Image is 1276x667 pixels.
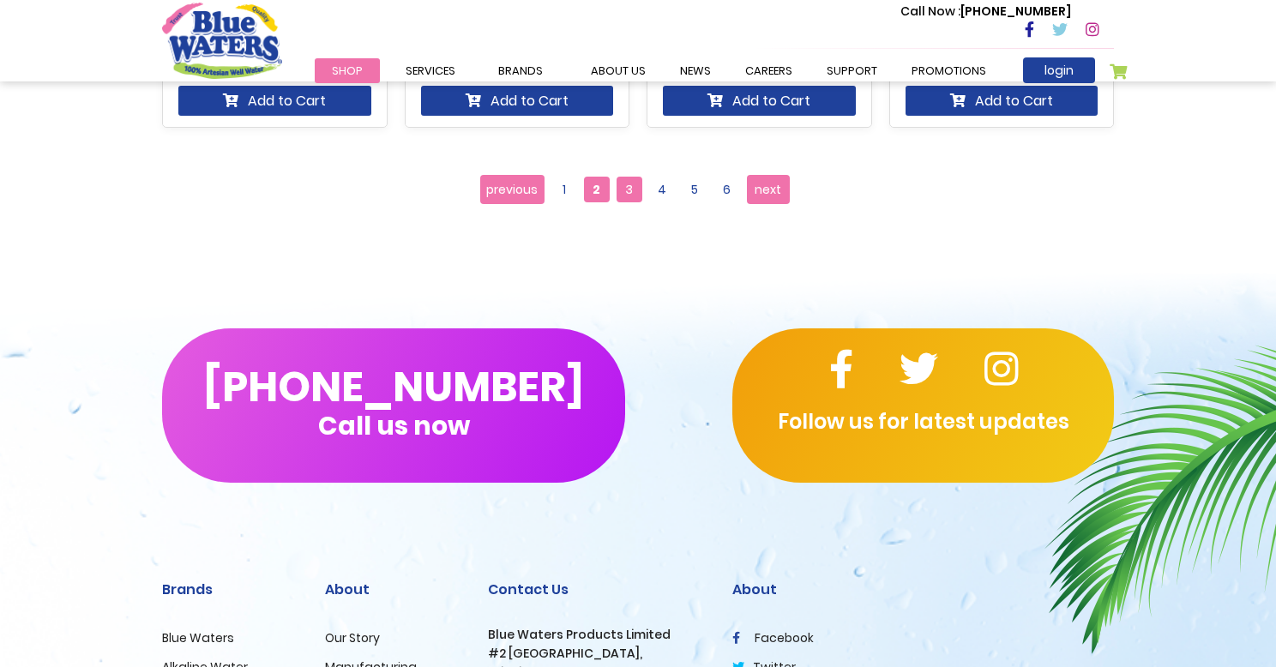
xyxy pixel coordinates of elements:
[732,629,814,646] a: facebook
[732,581,1114,598] h2: About
[480,175,545,204] a: previous
[488,628,707,642] h3: Blue Waters Products Limited
[421,86,614,116] button: Add to Cart
[551,177,577,202] a: 1
[1023,57,1095,83] a: login
[318,421,470,430] span: Call us now
[894,58,1003,83] a: Promotions
[732,406,1114,437] p: Follow us for latest updates
[162,3,282,78] a: store logo
[617,177,642,202] a: 3
[900,3,1071,21] p: [PHONE_NUMBER]
[325,581,462,598] h2: About
[162,328,625,483] button: [PHONE_NUMBER]Call us now
[900,3,960,20] span: Call Now :
[488,581,707,598] h2: Contact Us
[162,629,234,646] a: Blue Waters
[498,63,543,79] span: Brands
[810,58,894,83] a: support
[325,629,380,646] a: Our Story
[649,177,675,202] a: 4
[728,58,810,83] a: careers
[663,58,728,83] a: News
[682,177,707,202] a: 5
[574,58,663,83] a: about us
[747,175,790,204] a: next
[162,581,299,598] h2: Brands
[488,646,707,661] h3: #2 [GEOGRAPHIC_DATA],
[486,177,538,202] span: previous
[178,86,371,116] button: Add to Cart
[755,177,781,202] span: next
[584,177,610,202] span: 2
[714,177,740,202] a: 6
[906,86,1098,116] button: Add to Cart
[332,63,363,79] span: Shop
[406,63,455,79] span: Services
[663,86,856,116] button: Add to Cart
